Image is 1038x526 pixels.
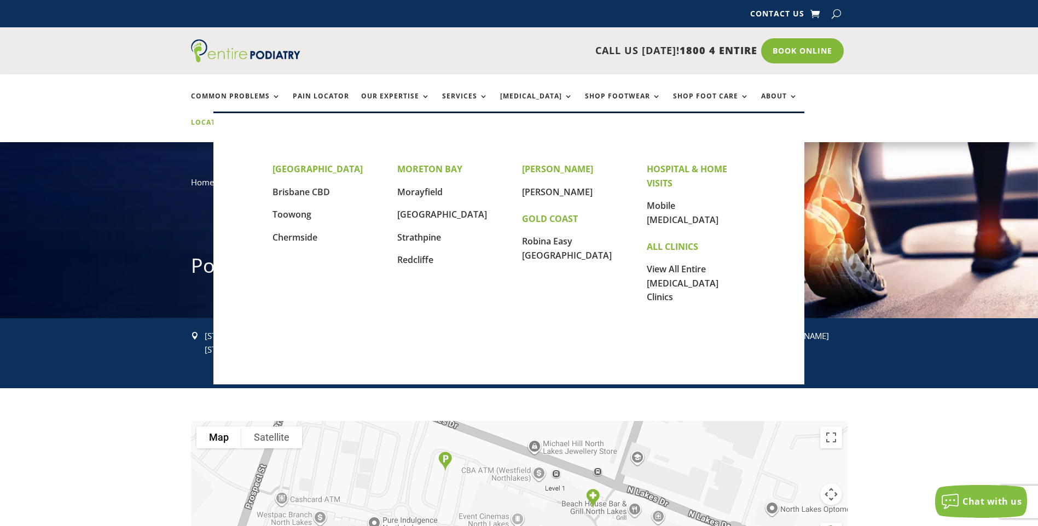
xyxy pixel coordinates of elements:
[293,92,349,116] a: Pain Locator
[647,163,727,189] strong: HOSPITAL & HOME VISITS
[434,447,456,475] div: Parking
[343,44,757,58] p: CALL US [DATE]!
[397,231,441,243] a: Strathpine
[820,483,842,505] button: Map camera controls
[522,186,593,198] a: [PERSON_NAME]
[191,332,199,340] span: 
[761,92,798,116] a: About
[191,39,300,62] img: logo (1)
[750,10,804,22] a: Contact Us
[191,252,848,285] h1: Podiatrist [GEOGRAPHIC_DATA]
[397,254,433,266] a: Redcliffe
[647,263,718,303] a: View All Entire [MEDICAL_DATA] Clinics
[397,208,487,220] a: [GEOGRAPHIC_DATA]
[522,213,578,225] strong: GOLD COAST
[500,92,573,116] a: [MEDICAL_DATA]
[191,54,300,65] a: Entire Podiatry
[272,186,330,198] a: Brisbane CBD
[272,163,363,175] strong: [GEOGRAPHIC_DATA]
[761,38,844,63] a: Book Online
[272,231,317,243] a: Chermside
[191,175,848,197] nav: breadcrumb
[397,163,462,175] strong: MORETON BAY
[522,235,612,261] a: Robina Easy [GEOGRAPHIC_DATA]
[680,44,757,57] span: 1800 4 ENTIRE
[820,426,842,448] button: Toggle fullscreen view
[962,495,1022,507] span: Chat with us
[191,177,214,188] a: Home
[196,426,241,448] button: Show street map
[582,484,604,512] div: Entire Podiatry North Lakes Clinic
[361,92,430,116] a: Our Expertise
[647,200,718,226] a: Mobile [MEDICAL_DATA]
[935,485,1027,518] button: Chat with us
[647,241,698,253] strong: ALL CLINICS
[397,186,443,198] a: Morayfield
[191,119,246,142] a: Locations
[673,92,749,116] a: Shop Foot Care
[272,208,311,220] a: Toowong
[191,92,281,116] a: Common Problems
[241,426,302,448] button: Show satellite imagery
[442,92,488,116] a: Services
[205,329,345,357] p: [STREET_ADDRESS], [STREET_ADDRESS]
[522,163,593,175] strong: [PERSON_NAME]
[585,92,661,116] a: Shop Footwear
